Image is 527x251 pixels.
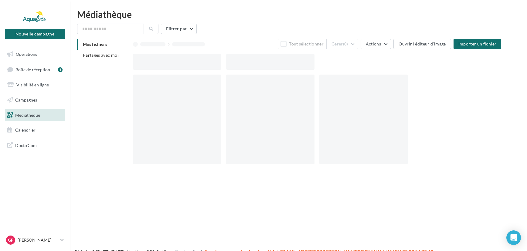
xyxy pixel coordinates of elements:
a: Docto'Com [4,139,66,152]
span: Mes fichiers [83,42,107,47]
div: Open Intercom Messenger [506,230,521,245]
button: Ouvrir l'éditeur d'image [393,39,451,49]
a: Visibilité en ligne [4,79,66,91]
span: Importer un fichier [458,41,497,46]
button: Tout sélectionner [278,39,326,49]
p: [PERSON_NAME] [18,237,58,243]
button: Nouvelle campagne [5,29,65,39]
span: Opérations [16,52,37,57]
button: Filtrer par [161,24,197,34]
div: Médiathèque [77,10,520,19]
span: Partagés avec moi [83,52,119,58]
a: GF [PERSON_NAME] [5,234,65,246]
span: Actions [366,41,381,46]
span: (0) [343,42,348,46]
a: Boîte de réception1 [4,63,66,76]
span: Médiathèque [15,112,40,117]
span: Docto'Com [15,141,37,149]
a: Médiathèque [4,109,66,122]
a: Campagnes [4,94,66,106]
span: Visibilité en ligne [16,82,49,87]
span: GF [8,237,13,243]
span: Calendrier [15,127,36,132]
button: Importer un fichier [454,39,501,49]
span: Boîte de réception [15,67,50,72]
a: Opérations [4,48,66,61]
div: 1 [58,67,63,72]
button: Gérer(0) [326,39,358,49]
span: Campagnes [15,97,37,102]
a: Calendrier [4,124,66,136]
button: Actions [361,39,391,49]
